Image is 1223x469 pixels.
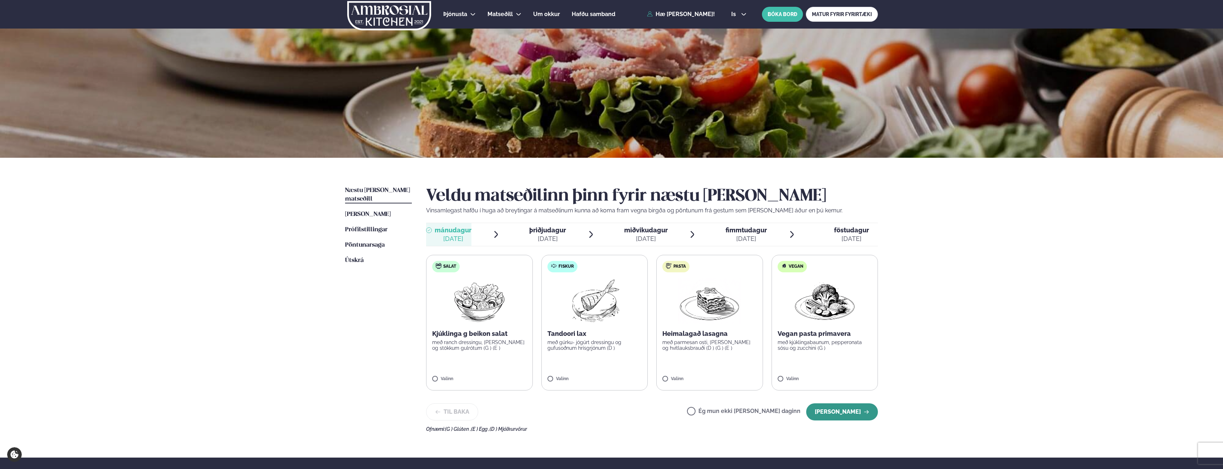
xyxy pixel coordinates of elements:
[647,11,715,17] a: Hæ [PERSON_NAME]!
[345,227,388,233] span: Prófílstillingar
[490,426,527,432] span: (D ) Mjólkurvörur
[624,226,668,234] span: miðvikudagur
[572,10,615,19] a: Hafðu samband
[345,241,385,249] a: Pöntunarsaga
[345,186,412,203] a: Næstu [PERSON_NAME] matseðill
[726,11,752,17] button: is
[435,226,471,234] span: mánudagur
[345,210,391,219] a: [PERSON_NAME]
[345,257,364,263] span: Útskrá
[778,339,872,351] p: með kjúklingabaunum, pepperonata sósu og zucchini (G )
[572,11,615,17] span: Hafðu samband
[426,426,878,432] div: Ofnæmi:
[726,226,767,234] span: fimmtudagur
[806,7,878,22] a: MATUR FYRIR FYRIRTÆKI
[834,234,869,243] div: [DATE]
[432,339,527,351] p: með ranch dressingu, [PERSON_NAME] og stökkum gulrótum (G ) (E )
[673,264,686,269] span: Pasta
[778,329,872,338] p: Vegan pasta primavera
[793,278,856,324] img: Vegan.png
[551,263,557,269] img: fish.svg
[624,234,668,243] div: [DATE]
[345,187,410,202] span: Næstu [PERSON_NAME] matseðill
[834,226,869,234] span: föstudagur
[443,10,467,19] a: Þjónusta
[487,11,513,17] span: Matseðill
[529,234,566,243] div: [DATE]
[432,329,527,338] p: Kjúklinga g beikon salat
[533,10,560,19] a: Um okkur
[347,1,432,30] img: logo
[662,329,757,338] p: Heimalagað lasagna
[781,263,787,269] img: Vegan.svg
[806,403,878,420] button: [PERSON_NAME]
[448,278,511,324] img: Salad.png
[666,263,672,269] img: pasta.svg
[345,211,391,217] span: [PERSON_NAME]
[345,226,388,234] a: Prófílstillingar
[345,256,364,265] a: Útskrá
[426,186,878,206] h2: Veldu matseðilinn þinn fyrir næstu [PERSON_NAME]
[435,234,471,243] div: [DATE]
[426,206,878,215] p: Vinsamlegast hafðu í huga að breytingar á matseðlinum kunna að koma fram vegna birgða og pöntunum...
[443,11,467,17] span: Þjónusta
[533,11,560,17] span: Um okkur
[7,447,22,462] a: Cookie settings
[345,242,385,248] span: Pöntunarsaga
[789,264,803,269] span: Vegan
[563,278,626,324] img: Fish.png
[471,426,490,432] span: (E ) Egg ,
[547,329,642,338] p: Tandoori lax
[731,11,738,17] span: is
[443,264,456,269] span: Salat
[445,426,471,432] span: (G ) Glúten ,
[547,339,642,351] p: með gúrku- jógúrt dressingu og gufusoðnum hrísgrjónum (D )
[726,234,767,243] div: [DATE]
[487,10,513,19] a: Matseðill
[426,403,478,420] button: Til baka
[436,263,441,269] img: salad.svg
[559,264,574,269] span: Fiskur
[662,339,757,351] p: með parmesan osti, [PERSON_NAME] og hvítlauksbrauði (D ) (G ) (E )
[529,226,566,234] span: þriðjudagur
[762,7,803,22] button: BÓKA BORÐ
[678,278,741,324] img: Lasagna.png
